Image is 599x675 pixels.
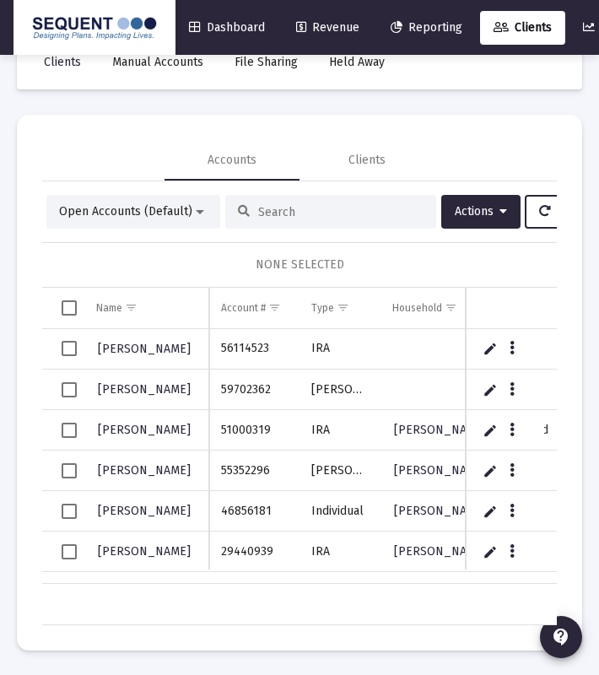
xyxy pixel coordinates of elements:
[209,451,299,491] td: 55352296
[380,288,581,328] td: Column Household
[445,301,457,314] span: Show filter options for column 'Household'
[112,55,203,69] span: Manual Accounts
[258,205,424,219] input: Search
[551,627,571,647] mat-icon: contact_support
[392,499,488,523] a: [PERSON_NAME]
[311,301,334,315] div: Type
[394,544,487,559] span: [PERSON_NAME]
[299,491,380,532] td: Individual
[30,46,94,79] a: Clients
[96,337,192,361] a: [PERSON_NAME]
[62,300,77,316] div: Select all
[44,55,81,69] span: Clients
[299,572,380,613] td: IRA
[209,532,299,572] td: 29440939
[56,256,543,273] div: NONE SELECTED
[62,504,77,519] div: Select row
[59,204,192,219] span: Open Accounts (Default)
[299,288,380,328] td: Column Type
[98,423,191,437] span: [PERSON_NAME]
[175,11,278,45] a: Dashboard
[316,46,398,79] a: Held Away
[96,377,192,402] a: [PERSON_NAME]
[62,341,77,356] div: Select row
[96,458,192,483] a: [PERSON_NAME]
[268,301,281,314] span: Show filter options for column 'Account #'
[26,11,163,45] img: Dashboard
[299,329,380,370] td: IRA
[299,370,380,410] td: [PERSON_NAME]
[209,288,299,328] td: Column Account #
[99,46,217,79] a: Manual Accounts
[209,410,299,451] td: 51000319
[189,20,265,35] span: Dashboard
[62,544,77,559] div: Select row
[221,46,311,79] a: File Sharing
[483,544,498,559] a: Edit
[208,152,256,169] div: Accounts
[62,382,77,397] div: Select row
[483,423,498,438] a: Edit
[209,329,299,370] td: 56114523
[299,532,380,572] td: IRA
[98,544,191,559] span: [PERSON_NAME]
[392,418,550,442] a: [PERSON_NAME] Household
[235,55,298,69] span: File Sharing
[441,195,521,229] button: Actions
[98,463,191,478] span: [PERSON_NAME]
[455,204,507,219] span: Actions
[125,301,138,314] span: Show filter options for column 'Name'
[483,463,498,478] a: Edit
[96,418,192,442] a: [PERSON_NAME]
[299,451,380,491] td: [PERSON_NAME]
[483,382,498,397] a: Edit
[394,423,548,437] span: [PERSON_NAME] Household
[98,504,191,518] span: [PERSON_NAME]
[329,55,385,69] span: Held Away
[480,11,565,45] a: Clients
[209,491,299,532] td: 46856181
[209,572,299,613] td: 37791990
[296,20,359,35] span: Revenue
[377,11,476,45] a: Reporting
[209,370,299,410] td: 59702362
[98,382,191,397] span: [PERSON_NAME]
[62,463,77,478] div: Select row
[392,301,442,315] div: Household
[337,301,349,314] span: Show filter options for column 'Type'
[483,504,498,519] a: Edit
[394,463,487,478] span: [PERSON_NAME]
[96,301,122,315] div: Name
[394,504,487,518] span: [PERSON_NAME]
[391,20,462,35] span: Reporting
[98,342,191,356] span: [PERSON_NAME]
[96,539,192,564] a: [PERSON_NAME]
[221,301,266,315] div: Account #
[299,410,380,451] td: IRA
[42,288,557,625] div: Data grid
[283,11,373,45] a: Revenue
[392,539,488,564] a: [PERSON_NAME]
[539,204,599,219] span: Clear
[348,152,386,169] div: Clients
[96,499,192,523] a: [PERSON_NAME]
[84,288,209,328] td: Column Name
[62,423,77,438] div: Select row
[392,458,488,483] a: [PERSON_NAME]
[494,20,552,35] span: Clients
[483,341,498,356] a: Edit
